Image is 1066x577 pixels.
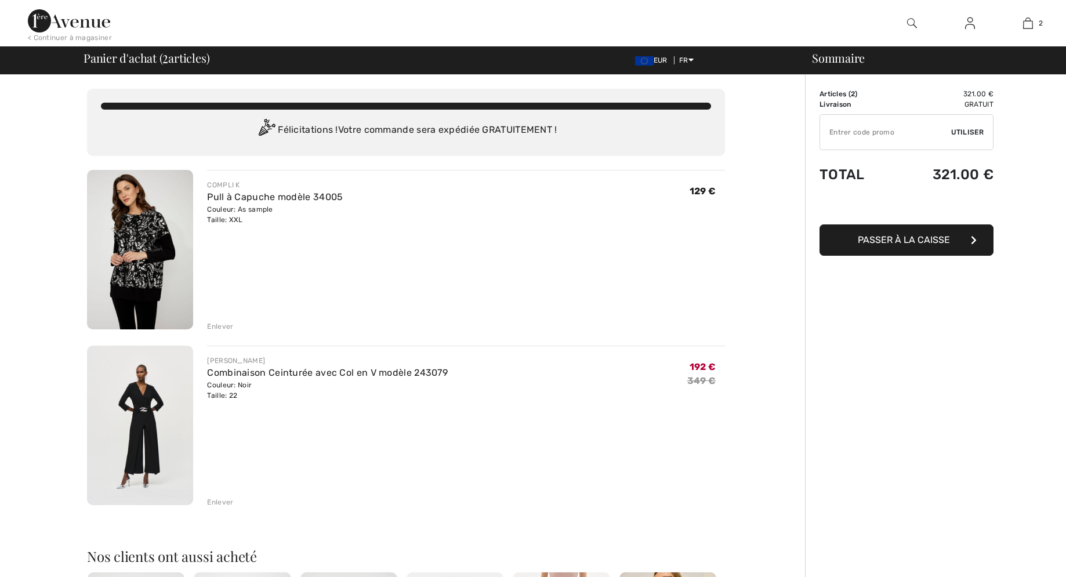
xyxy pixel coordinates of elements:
[965,16,975,30] img: Mes infos
[820,224,994,256] button: Passer à la caisse
[207,191,343,202] a: Pull à Capuche modèle 34005
[207,204,343,225] div: Couleur: As sample Taille: XXL
[28,32,112,43] div: < Continuer à magasiner
[893,99,994,110] td: Gratuit
[820,155,893,194] td: Total
[101,119,711,142] div: Félicitations ! Votre commande sera expédiée GRATUITEMENT !
[798,52,1059,64] div: Sommaire
[207,497,233,507] div: Enlever
[893,89,994,99] td: 321.00 €
[162,49,168,64] span: 2
[207,321,233,332] div: Enlever
[687,375,716,386] s: 349 €
[849,245,1066,577] iframe: Trouvez des informations supplémentaires ici
[951,127,984,137] span: Utiliser
[956,16,984,31] a: Se connecter
[28,9,110,32] img: 1ère Avenue
[1023,16,1033,30] img: Mon panier
[851,90,855,98] span: 2
[87,170,193,329] img: Pull à Capuche modèle 34005
[87,346,193,505] img: Combinaison Ceinturée avec Col en V modèle 243079
[820,89,893,99] td: Articles ( )
[679,56,694,64] span: FR
[820,194,994,220] iframe: PayPal
[1039,18,1043,28] span: 2
[207,367,448,378] a: Combinaison Ceinturée avec Col en V modèle 243079
[893,155,994,194] td: 321.00 €
[207,180,343,190] div: COMPLI K
[858,234,950,245] span: Passer à la caisse
[635,56,672,64] span: EUR
[84,52,209,64] span: Panier d'achat ( articles)
[87,549,725,563] h2: Nos clients ont aussi acheté
[820,99,893,110] td: Livraison
[999,16,1056,30] a: 2
[690,186,716,197] span: 129 €
[635,56,654,66] img: Euro
[207,380,448,401] div: Couleur: Noir Taille: 22
[820,115,951,150] input: Code promo
[907,16,917,30] img: recherche
[207,355,448,366] div: [PERSON_NAME]
[255,119,278,142] img: Congratulation2.svg
[690,361,716,372] span: 192 €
